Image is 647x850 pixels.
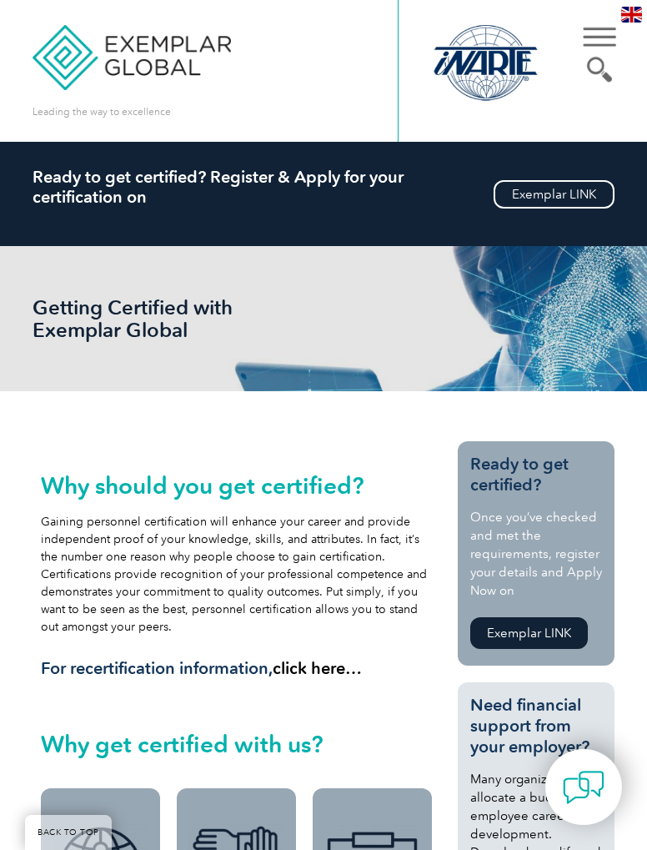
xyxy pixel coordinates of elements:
[621,7,642,23] img: en
[273,658,362,678] a: click here…
[33,103,171,121] p: Leading the way to excellence
[33,296,283,341] h1: Getting Certified with Exemplar Global
[25,815,112,850] a: BACK TO TOP
[494,180,614,209] a: Exemplar LINK
[563,767,604,808] img: contact-chat.png
[41,472,432,499] h2: Why should you get certified?
[41,731,432,757] h2: Why get certified with us?
[470,508,602,600] p: Once you’ve checked and met the requirements, register your details and Apply Now on
[41,472,432,679] div: Gaining personnel certification will enhance your career and provide independent proof of your kn...
[33,167,614,207] h2: Ready to get certified? Register & Apply for your certification on
[470,617,588,649] a: Exemplar LINK
[470,454,602,495] h3: Ready to get certified?
[470,695,602,757] h3: Need financial support from your employer?
[41,658,432,679] h3: For recertification information,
